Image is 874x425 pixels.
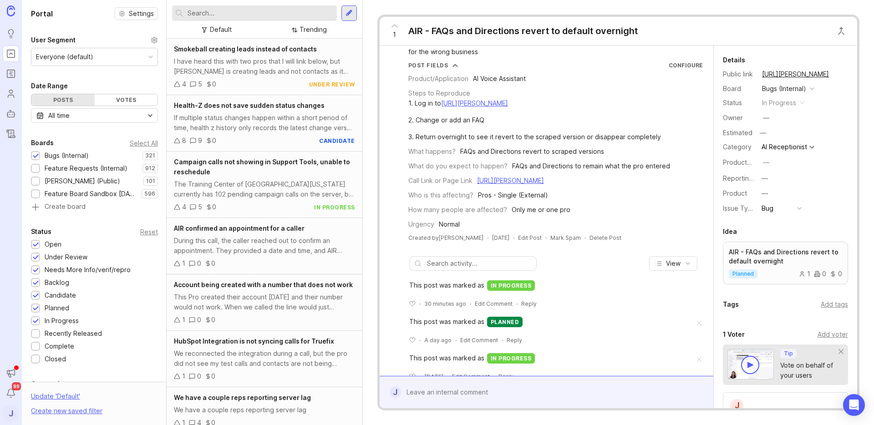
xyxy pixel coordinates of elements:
[182,258,185,268] div: 1
[174,292,355,312] div: This Pro created their account [DATE] and their number would not work. When we called the line wo...
[3,365,19,381] button: Announcements
[115,7,158,20] button: Settings
[212,136,216,146] div: 0
[174,349,355,369] div: We reconnected the integration during a call, but the pro did not see my test calls and contacts ...
[188,8,333,18] input: Search...
[452,373,490,380] div: Edit Comment
[45,316,79,326] div: In Progress
[408,88,470,98] div: Steps to Reproduce
[174,101,325,109] span: Health-Z does not save sudden status changes
[408,25,638,37] div: AIR - FAQs and Directions revert to default overnight
[498,373,514,380] div: Reply
[174,179,355,199] div: The Training Center of [GEOGRAPHIC_DATA][US_STATE] currently has 102 pending campaign calls on th...
[182,202,186,212] div: 4
[45,354,66,364] div: Closed
[174,405,355,415] div: We have a couple reps reporting server lag
[723,226,737,237] div: Idea
[31,137,54,148] div: Boards
[408,61,458,69] button: Post Fields
[409,353,484,364] span: This post was marked as
[45,303,69,313] div: Planned
[762,144,807,150] div: AI Receptionist
[507,336,522,344] div: Reply
[45,341,74,351] div: Complete
[419,300,421,308] div: ·
[130,141,158,146] div: Select All
[3,66,19,82] a: Roadmaps
[723,174,772,182] label: Reporting Team
[493,373,495,380] div: ·
[723,204,756,212] label: Issue Type
[545,234,547,242] div: ·
[31,203,158,212] a: Create board
[31,81,68,91] div: Date Range
[477,177,544,184] a: [URL][PERSON_NAME]
[723,242,848,284] a: AIR - FAQs and Directions revert to default overnightplanned100
[145,165,155,172] p: 912
[814,271,826,277] div: 0
[727,349,774,379] img: video-thumbnail-vote-d41b83416815613422e2ca741bf692cc.jpg
[45,151,89,161] div: Bugs (Internal)
[182,371,185,381] div: 1
[729,248,842,266] p: AIR - FAQs and Directions revert to default overnight
[460,147,604,157] div: FAQs and Directions revert to scraped versions
[198,79,202,89] div: 5
[763,113,769,123] div: —
[174,45,317,53] span: Smokeball creating leads instead of contacts
[502,336,503,344] div: ·
[723,113,755,123] div: Owner
[174,337,334,345] span: HubSpot Integration is not syncing calls for Truefix
[730,398,744,413] div: J
[210,25,232,35] div: Default
[211,315,215,325] div: 0
[439,219,460,229] div: Normal
[821,299,848,309] div: Add tags
[487,353,535,364] div: in progress
[763,157,769,167] div: —
[408,190,473,200] div: Who is this affecting?
[31,406,102,416] div: Create new saved filter
[784,350,793,357] p: Tip
[182,315,185,325] div: 1
[723,329,745,340] div: 1 Voter
[521,300,537,308] div: Reply
[818,329,848,339] div: Add voter
[419,373,421,380] div: ·
[12,382,21,390] span: 99
[45,176,120,186] div: [PERSON_NAME] (Public)
[723,130,752,136] div: Estimated
[475,300,513,308] div: Edit Comment
[198,136,202,146] div: 9
[757,127,769,139] div: —
[3,25,19,42] a: Ideas
[762,98,796,108] div: in progress
[487,317,523,327] div: planned
[723,189,747,197] label: Product
[174,394,311,401] span: We have a couple reps reporting server lag
[832,22,850,40] button: Close button
[762,203,773,213] div: Bug
[666,259,681,268] span: View
[589,234,621,242] div: Delete Post
[473,74,526,84] div: AI Voice Assistant
[174,113,355,133] div: If multiple status changes happen within a short period of time, health z history only records th...
[424,300,466,308] span: 30 minutes ago
[31,226,51,237] div: Status
[843,394,865,416] div: Open Intercom Messenger
[408,61,448,69] div: Post Fields
[455,336,457,344] div: ·
[45,163,127,173] div: Feature Requests (Internal)
[492,234,509,241] time: [DATE]
[31,8,53,19] h1: Portal
[780,360,839,380] div: Vote on behalf of your users
[31,391,80,406] div: Update ' Default '
[759,68,832,80] a: [URL][PERSON_NAME]
[167,95,362,152] a: Health-Z does not save sudden status changesIf multiple status changes happen within a short peri...
[129,9,154,18] span: Settings
[409,317,484,327] span: This post was marked as
[45,189,137,199] div: Feature Board Sandbox [DATE]
[460,336,498,344] div: Edit Comment
[516,300,518,308] div: ·
[447,373,448,380] div: ·
[408,37,695,57] div: His FAQs also revert to the autopopulated scraped answers overnight. Additionally, they are for t...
